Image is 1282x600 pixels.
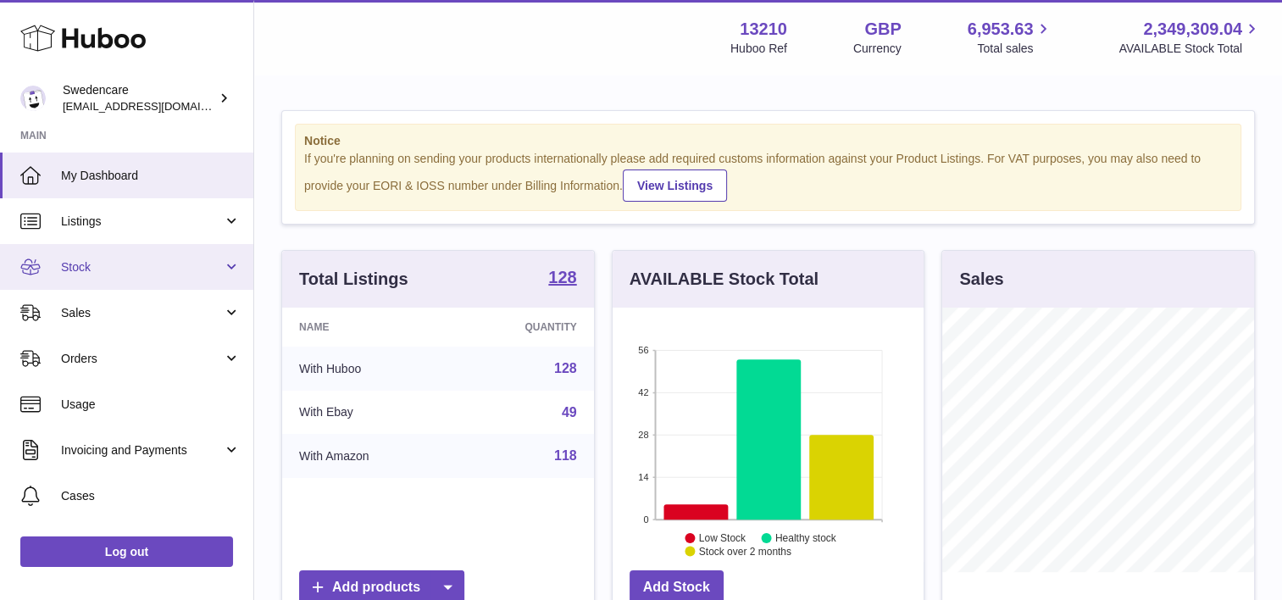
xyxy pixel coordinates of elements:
[562,405,577,419] a: 49
[61,488,241,504] span: Cases
[623,169,727,202] a: View Listings
[304,133,1232,149] strong: Notice
[977,41,1052,57] span: Total sales
[304,151,1232,202] div: If you're planning on sending your products internationally please add required customs informati...
[638,387,648,397] text: 42
[959,268,1003,291] h3: Sales
[20,86,46,111] img: gemma.horsfield@swedencare.co.uk
[282,391,452,435] td: With Ebay
[643,514,648,525] text: 0
[775,532,837,544] text: Healthy stock
[1143,18,1242,41] span: 2,349,309.04
[61,442,223,458] span: Invoicing and Payments
[740,18,787,41] strong: 13210
[61,397,241,413] span: Usage
[548,269,576,286] strong: 128
[548,269,576,289] a: 128
[63,99,249,113] span: [EMAIL_ADDRESS][DOMAIN_NAME]
[282,434,452,478] td: With Amazon
[452,308,593,347] th: Quantity
[853,41,902,57] div: Currency
[730,41,787,57] div: Huboo Ref
[630,268,819,291] h3: AVAILABLE Stock Total
[61,214,223,230] span: Listings
[638,345,648,355] text: 56
[282,308,452,347] th: Name
[1118,18,1262,57] a: 2,349,309.04 AVAILABLE Stock Total
[61,259,223,275] span: Stock
[968,18,1053,57] a: 6,953.63 Total sales
[61,168,241,184] span: My Dashboard
[554,361,577,375] a: 128
[554,448,577,463] a: 118
[299,268,408,291] h3: Total Listings
[864,18,901,41] strong: GBP
[638,430,648,440] text: 28
[968,18,1034,41] span: 6,953.63
[63,82,215,114] div: Swedencare
[61,305,223,321] span: Sales
[638,472,648,482] text: 14
[20,536,233,567] a: Log out
[699,546,791,558] text: Stock over 2 months
[1118,41,1262,57] span: AVAILABLE Stock Total
[699,532,746,544] text: Low Stock
[61,351,223,367] span: Orders
[282,347,452,391] td: With Huboo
